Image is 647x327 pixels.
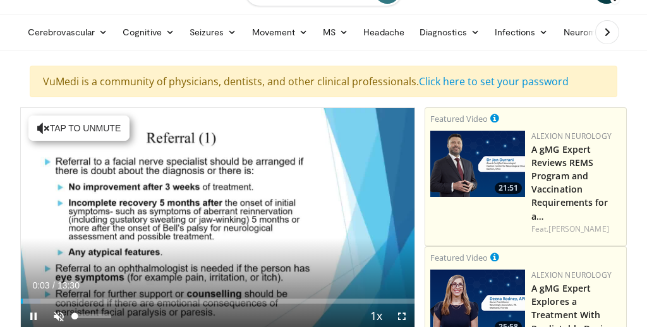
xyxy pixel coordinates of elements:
a: Headache [356,20,412,45]
a: A gMG Expert Reviews REMS Program and Vaccination Requirements for a… [531,143,608,222]
a: 21:51 [430,131,525,197]
button: Tap to unmute [28,116,130,141]
div: VuMedi is a community of physicians, dentists, and other clinical professionals. [30,66,617,97]
a: Click here to set your password [419,74,569,88]
a: Neuromuscular [556,20,646,45]
a: Diagnostics [412,20,487,45]
a: Infections [487,20,556,45]
small: Featured Video [430,252,488,263]
a: Movement [245,20,316,45]
a: Cognitive [115,20,182,45]
div: Progress Bar [21,299,414,304]
a: MS [315,20,356,45]
div: Volume Level [75,314,111,318]
small: Featured Video [430,113,488,124]
a: Alexion Neurology [531,131,612,141]
a: Cerebrovascular [20,20,115,45]
span: 13:30 [57,280,80,290]
span: 0:03 [32,280,49,290]
a: Alexion Neurology [531,270,612,280]
a: [PERSON_NAME] [548,223,608,234]
div: Feat. [531,223,621,235]
a: Seizures [182,20,245,45]
span: 21:51 [495,182,522,194]
span: / [52,280,55,290]
img: 1526bf50-c14a-4ee6-af9f-da835a6371ef.png.150x105_q85_crop-smart_upscale.png [430,131,525,197]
